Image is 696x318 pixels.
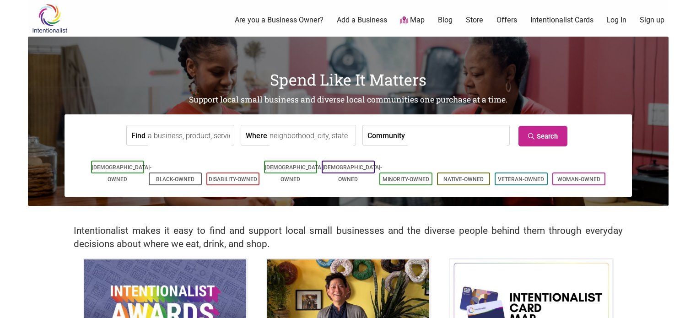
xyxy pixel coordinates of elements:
[466,15,483,25] a: Store
[74,224,623,251] h2: Intentionalist makes it easy to find and support local small businesses and the diverse people be...
[496,15,517,25] a: Offers
[92,164,151,183] a: [DEMOGRAPHIC_DATA]-Owned
[209,176,257,183] a: Disability-Owned
[270,125,353,146] input: neighborhood, city, state
[28,94,669,106] h2: Support local small business and diverse local communities one purchase at a time.
[443,176,484,183] a: Native-Owned
[148,125,232,146] input: a business, product, service
[28,69,669,91] h1: Spend Like It Matters
[518,126,567,146] a: Search
[367,125,405,145] label: Community
[156,176,194,183] a: Black-Owned
[265,164,324,183] a: [DEMOGRAPHIC_DATA]-Owned
[400,15,425,26] a: Map
[337,15,387,25] a: Add a Business
[323,164,382,183] a: [DEMOGRAPHIC_DATA]-Owned
[557,176,600,183] a: Woman-Owned
[131,125,146,145] label: Find
[235,15,324,25] a: Are you a Business Owner?
[640,15,664,25] a: Sign up
[498,176,544,183] a: Veteran-Owned
[438,15,453,25] a: Blog
[246,125,267,145] label: Where
[28,4,71,33] img: Intentionalist
[530,15,593,25] a: Intentionalist Cards
[606,15,626,25] a: Log In
[383,176,429,183] a: Minority-Owned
